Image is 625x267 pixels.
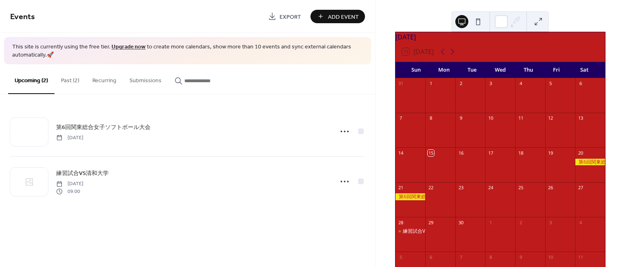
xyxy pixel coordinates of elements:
[458,254,464,260] div: 7
[577,150,583,156] div: 20
[396,228,426,235] div: 練習試合VS清和大学
[518,185,524,191] div: 25
[398,115,404,121] div: 7
[577,219,583,225] div: 4
[10,9,35,25] span: Events
[428,185,434,191] div: 22
[570,62,599,78] div: Sat
[310,10,365,23] button: Add Event
[487,185,494,191] div: 24
[398,150,404,156] div: 14
[428,81,434,87] div: 1
[487,254,494,260] div: 8
[548,219,554,225] div: 3
[428,254,434,260] div: 6
[458,115,464,121] div: 9
[12,43,363,59] span: This site is currently using the free tier. to create more calendars, show more than 10 events an...
[458,81,464,87] div: 2
[487,150,494,156] div: 17
[396,193,426,200] div: 第6回関東総合女子ソフトボール大会
[542,62,570,78] div: Fri
[56,188,83,195] span: 09:00
[458,185,464,191] div: 23
[518,219,524,225] div: 2
[56,169,109,178] a: 練習試合VS清和大学
[548,81,554,87] div: 5
[548,254,554,260] div: 10
[518,115,524,121] div: 11
[402,62,430,78] div: Sun
[458,62,486,78] div: Tue
[430,62,458,78] div: Mon
[56,134,83,141] span: [DATE]
[398,254,404,260] div: 5
[518,81,524,87] div: 4
[428,219,434,225] div: 29
[548,115,554,121] div: 12
[262,10,307,23] a: Export
[56,123,151,131] span: 第6回関東総合女子ソフトボール大会
[56,180,83,188] span: [DATE]
[403,228,448,235] div: 練習試合VS清和大学
[487,219,494,225] div: 1
[123,64,168,93] button: Submissions
[458,219,464,225] div: 30
[458,150,464,156] div: 16
[111,42,146,53] a: Upgrade now
[428,115,434,121] div: 8
[577,185,583,191] div: 27
[56,123,151,132] a: 第6回関東総合女子ソフトボール大会
[575,159,605,166] div: 第6回関東総合女子ソフトボール大会
[577,115,583,121] div: 13
[398,185,404,191] div: 21
[398,81,404,87] div: 31
[487,81,494,87] div: 3
[428,150,434,156] div: 15
[518,254,524,260] div: 9
[577,81,583,87] div: 6
[280,13,301,21] span: Export
[56,169,109,178] span: 練習試合VS清和大学
[514,62,542,78] div: Thu
[86,64,123,93] button: Recurring
[577,254,583,260] div: 11
[548,185,554,191] div: 26
[548,150,554,156] div: 19
[396,32,605,42] div: [DATE]
[328,13,359,21] span: Add Event
[55,64,86,93] button: Past (2)
[487,115,494,121] div: 10
[8,64,55,94] button: Upcoming (2)
[398,219,404,225] div: 28
[486,62,514,78] div: Wed
[518,150,524,156] div: 18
